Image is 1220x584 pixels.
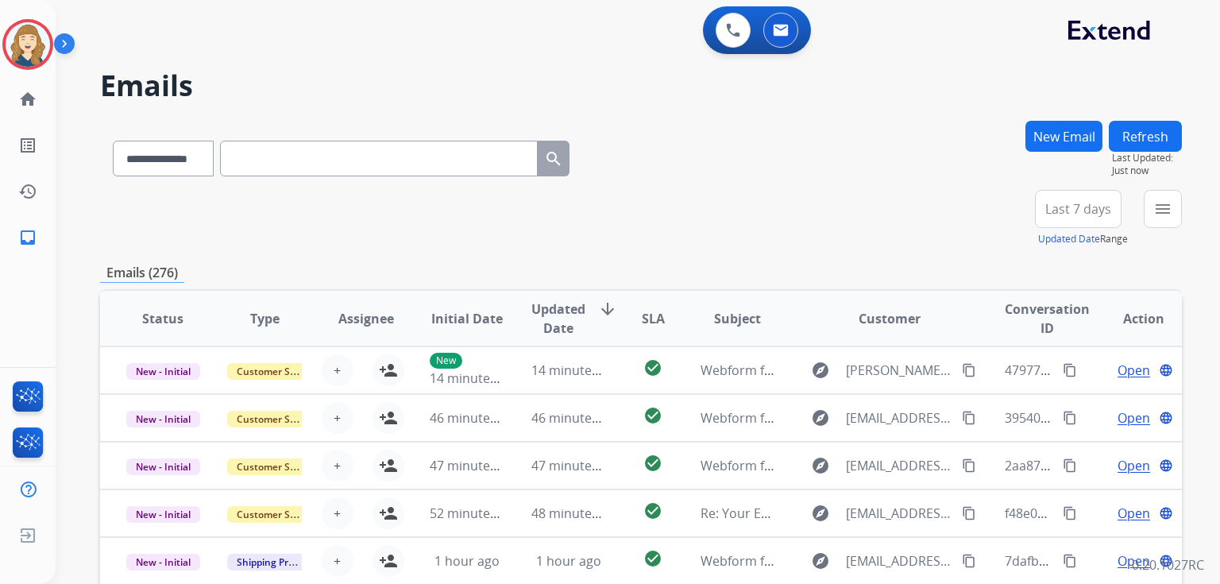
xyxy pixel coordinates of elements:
mat-icon: person_add [379,361,398,380]
mat-icon: arrow_downward [598,300,617,319]
mat-icon: person_add [379,551,398,570]
mat-icon: content_copy [962,363,976,377]
button: + [322,545,353,577]
span: 1 hour ago [434,552,500,570]
h2: Emails [100,70,1182,102]
span: Type [250,309,280,328]
span: New - Initial [126,554,200,570]
span: Customer Support [227,458,330,475]
span: 52 minutes ago [430,505,522,522]
span: Webform from [EMAIL_ADDRESS][DOMAIN_NAME] on [DATE] [701,457,1060,474]
mat-icon: check_circle [643,549,662,568]
button: + [322,497,353,529]
span: + [334,361,341,380]
button: + [322,402,353,434]
mat-icon: history [18,182,37,201]
span: 46 minutes ago [531,409,624,427]
mat-icon: language [1159,363,1173,377]
span: + [334,551,341,570]
mat-icon: person_add [379,456,398,475]
mat-icon: content_copy [1063,363,1077,377]
mat-icon: person_add [379,408,398,427]
span: Customer [859,309,921,328]
span: New - Initial [126,506,200,523]
mat-icon: content_copy [962,554,976,568]
mat-icon: explore [811,551,830,570]
span: Re: Your Extend Virtual Card [701,505,870,522]
span: Last Updated: [1112,152,1182,164]
mat-icon: check_circle [643,454,662,473]
mat-icon: content_copy [1063,554,1077,568]
span: Shipping Protection [227,554,336,570]
button: + [322,354,353,386]
mat-icon: content_copy [962,411,976,425]
button: Last 7 days [1035,190,1122,228]
mat-icon: content_copy [962,506,976,520]
span: Open [1118,408,1150,427]
span: Open [1118,504,1150,523]
button: Refresh [1109,121,1182,152]
mat-icon: content_copy [962,458,976,473]
span: 47 minutes ago [531,457,624,474]
span: 14 minutes ago [430,369,522,387]
mat-icon: language [1159,554,1173,568]
mat-icon: explore [811,361,830,380]
mat-icon: language [1159,411,1173,425]
button: Updated Date [1038,233,1100,246]
span: Open [1118,361,1150,380]
span: 48 minutes ago [531,505,624,522]
span: [EMAIL_ADDRESS][DOMAIN_NAME] [846,504,952,523]
mat-icon: content_copy [1063,458,1077,473]
span: Status [142,309,183,328]
span: Customer Support [227,506,330,523]
mat-icon: check_circle [643,406,662,425]
span: [PERSON_NAME][EMAIL_ADDRESS][DOMAIN_NAME] [846,361,952,380]
button: New Email [1025,121,1102,152]
th: Action [1080,291,1182,346]
span: + [334,456,341,475]
p: New [430,353,462,369]
mat-icon: explore [811,504,830,523]
span: Customer Support [227,411,330,427]
span: + [334,504,341,523]
span: Webform from [PERSON_NAME][EMAIL_ADDRESS][DOMAIN_NAME] on [DATE] [701,362,1159,379]
span: Range [1038,232,1128,246]
span: Assignee [338,309,394,328]
span: + [334,408,341,427]
span: [EMAIL_ADDRESS][DOMAIN_NAME] [846,551,952,570]
span: Webform from [EMAIL_ADDRESS][DOMAIN_NAME] on [DATE] [701,409,1060,427]
span: Just now [1112,164,1182,177]
button: + [322,450,353,482]
mat-icon: list_alt [18,136,37,155]
span: Webform from [EMAIL_ADDRESS][DOMAIN_NAME] on [DATE] [701,552,1060,570]
span: Conversation ID [1005,300,1090,338]
mat-icon: explore [811,456,830,475]
span: New - Initial [126,363,200,380]
mat-icon: check_circle [643,358,662,377]
span: Last 7 days [1045,206,1111,212]
mat-icon: language [1159,458,1173,473]
span: New - Initial [126,458,200,475]
span: 47 minutes ago [430,457,522,474]
p: Emails (276) [100,263,184,283]
span: Open [1118,456,1150,475]
span: New - Initial [126,411,200,427]
span: 1 hour ago [536,552,601,570]
mat-icon: inbox [18,228,37,247]
mat-icon: content_copy [1063,506,1077,520]
img: avatar [6,22,50,67]
span: [EMAIL_ADDRESS][DOMAIN_NAME] [846,408,952,427]
mat-icon: language [1159,506,1173,520]
span: Initial Date [431,309,503,328]
mat-icon: search [544,149,563,168]
mat-icon: content_copy [1063,411,1077,425]
mat-icon: menu [1153,199,1172,219]
span: SLA [642,309,665,328]
p: 0.20.1027RC [1132,555,1204,574]
mat-icon: check_circle [643,501,662,520]
span: Open [1118,551,1150,570]
span: 46 minutes ago [430,409,522,427]
mat-icon: explore [811,408,830,427]
span: Updated Date [531,300,585,338]
span: Customer Support [227,363,330,380]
